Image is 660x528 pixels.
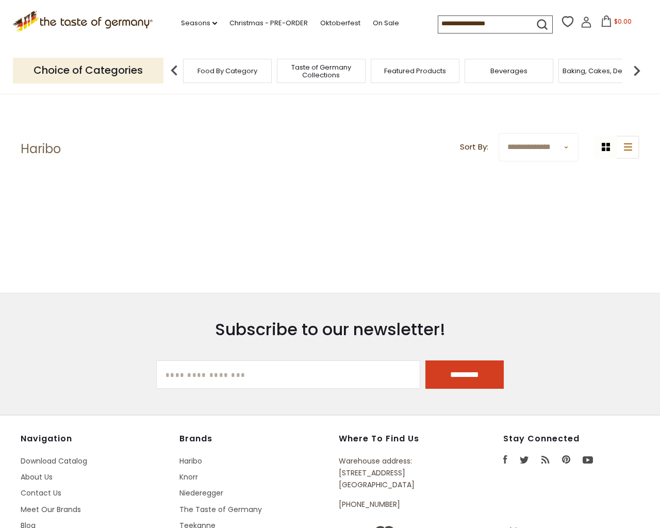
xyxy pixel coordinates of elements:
[384,67,446,75] a: Featured Products
[339,434,456,444] h4: Where to find us
[21,488,61,498] a: Contact Us
[21,472,53,482] a: About Us
[21,504,81,515] a: Meet Our Brands
[490,67,527,75] a: Beverages
[13,58,163,83] p: Choice of Categories
[21,141,61,157] h1: Haribo
[460,141,488,154] label: Sort By:
[614,17,632,26] span: $0.00
[21,456,87,466] a: Download Catalog
[156,319,504,340] h3: Subscribe to our newsletter!
[179,456,202,466] a: Haribo
[21,434,169,444] h4: Navigation
[179,434,328,444] h4: Brands
[229,18,308,29] a: Christmas - PRE-ORDER
[563,67,642,75] a: Baking, Cakes, Desserts
[179,504,262,515] a: The Taste of Germany
[164,60,185,81] img: previous arrow
[179,488,223,498] a: Niederegger
[503,434,639,444] h4: Stay Connected
[626,60,647,81] img: next arrow
[339,499,456,510] p: [PHONE_NUMBER]
[373,18,399,29] a: On Sale
[594,15,638,31] button: $0.00
[179,472,198,482] a: Knorr
[280,63,362,79] a: Taste of Germany Collections
[320,18,360,29] a: Oktoberfest
[181,18,217,29] a: Seasons
[339,455,456,491] p: Warehouse address: [STREET_ADDRESS] [GEOGRAPHIC_DATA]
[197,67,257,75] a: Food By Category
